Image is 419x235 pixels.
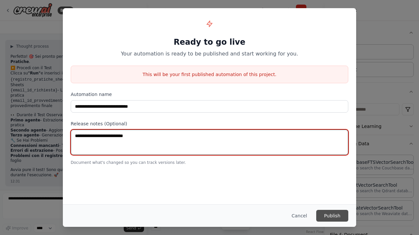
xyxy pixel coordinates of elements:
p: Your automation is ready to be published and start working for you. [71,50,348,58]
label: Automation name [71,91,348,98]
label: Release notes (Optional) [71,120,348,127]
p: Document what's changed so you can track versions later. [71,160,348,165]
h1: Ready to go live [71,37,348,47]
p: This will be your first published automation of this project. [71,71,348,78]
button: Publish [316,210,348,222]
button: Cancel [286,210,312,222]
